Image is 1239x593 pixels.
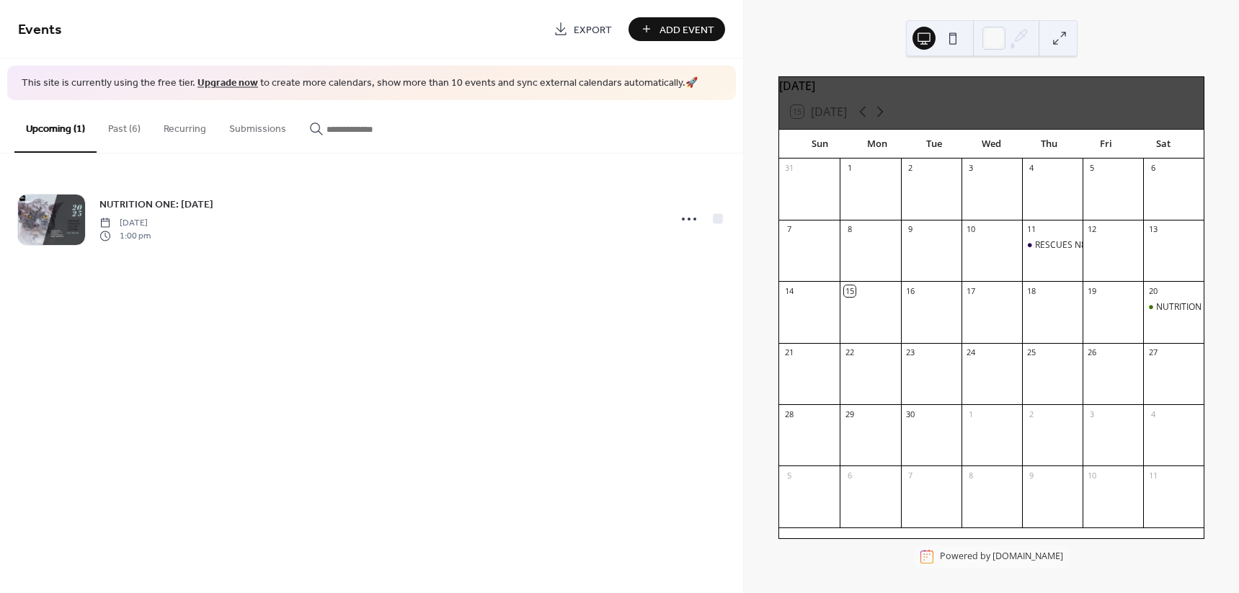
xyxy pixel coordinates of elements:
div: 12 [1087,224,1098,235]
div: 13 [1147,224,1158,235]
div: 31 [783,163,794,174]
div: 20 [1147,285,1158,296]
div: 8 [966,470,977,481]
div: 5 [1087,163,1098,174]
span: [DATE] [99,216,151,229]
button: Past (6) [97,100,152,151]
button: Add Event [629,17,725,41]
div: 9 [1026,470,1037,481]
div: Mon [848,130,906,159]
div: 2 [905,163,916,174]
div: 11 [1026,224,1037,235]
div: Sat [1134,130,1192,159]
div: 1 [966,409,977,419]
div: 26 [1087,347,1098,358]
div: 11 [1147,470,1158,481]
div: 23 [905,347,916,358]
div: Thu [1020,130,1078,159]
div: 6 [844,470,855,481]
div: 19 [1087,285,1098,296]
a: Upgrade now [197,73,258,93]
span: This site is currently using the free tier. to create more calendars, show more than 10 events an... [22,76,698,91]
div: 7 [905,470,916,481]
div: 7 [783,224,794,235]
span: 1:00 pm [99,230,151,243]
div: 16 [905,285,916,296]
div: 5 [783,470,794,481]
div: Powered by [940,550,1063,563]
div: NUTRITION ONE: SEPTEMBER 2025 [1143,301,1204,313]
div: RESCUES N85TH: Vetguard Wellness Sponsored by PETCO LOVE [1022,239,1083,251]
button: Recurring [152,100,218,151]
div: 4 [1026,163,1037,174]
div: 22 [844,347,855,358]
div: 10 [1087,470,1098,481]
div: 18 [1026,285,1037,296]
div: 9 [905,224,916,235]
button: Upcoming (1) [14,100,97,153]
div: 2 [1026,409,1037,419]
a: Export [543,17,623,41]
div: 8 [844,224,855,235]
div: 15 [844,285,855,296]
div: Tue [905,130,963,159]
div: 21 [783,347,794,358]
a: NUTRITION ONE: [DATE] [99,196,213,213]
div: Wed [963,130,1021,159]
div: Fri [1078,130,1135,159]
div: 24 [966,347,977,358]
div: [DATE] [779,77,1204,94]
div: 4 [1147,409,1158,419]
div: Sun [791,130,848,159]
div: 17 [966,285,977,296]
div: 29 [844,409,855,419]
span: Export [574,22,612,37]
button: Submissions [218,100,298,151]
span: Add Event [660,22,714,37]
div: 28 [783,409,794,419]
div: 25 [1026,347,1037,358]
div: 3 [1087,409,1098,419]
div: 30 [905,409,916,419]
div: 3 [966,163,977,174]
a: [DOMAIN_NAME] [992,550,1063,563]
div: 14 [783,285,794,296]
div: 10 [966,224,977,235]
div: 6 [1147,163,1158,174]
div: 1 [844,163,855,174]
span: Events [18,16,62,44]
span: NUTRITION ONE: [DATE] [99,197,213,212]
div: 27 [1147,347,1158,358]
